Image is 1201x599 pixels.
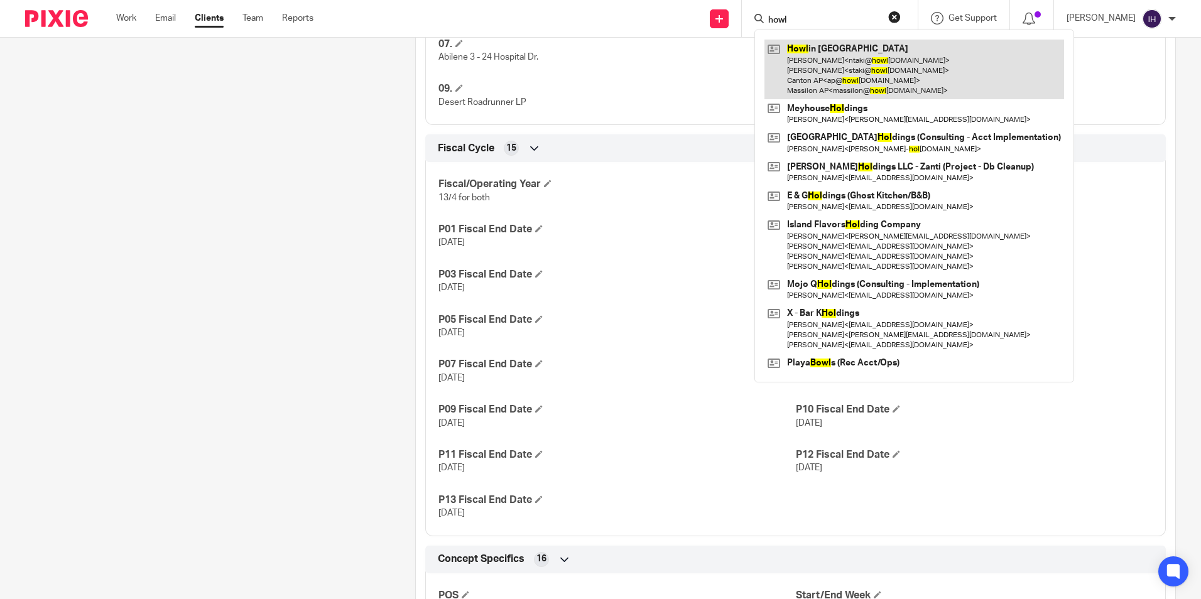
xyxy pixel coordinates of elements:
[242,12,263,24] a: Team
[796,463,822,472] span: [DATE]
[438,53,538,62] span: Abilene 3 - 24 Hospital Dr.
[438,509,465,517] span: [DATE]
[438,313,795,326] h4: P05 Fiscal End Date
[506,142,516,154] span: 15
[438,358,795,371] h4: P07 Fiscal End Date
[438,142,494,155] span: Fiscal Cycle
[438,553,524,566] span: Concept Specifics
[438,283,465,292] span: [DATE]
[796,419,822,428] span: [DATE]
[1067,12,1136,24] p: [PERSON_NAME]
[438,268,795,281] h4: P03 Fiscal End Date
[438,82,795,95] h4: 09.
[25,10,88,27] img: Pixie
[438,403,795,416] h4: P09 Fiscal End Date
[282,12,313,24] a: Reports
[438,374,465,382] span: [DATE]
[438,38,795,51] h4: 07.
[796,448,1153,461] h4: P12 Fiscal End Date
[438,419,465,428] span: [DATE]
[536,553,546,565] span: 16
[155,12,176,24] a: Email
[438,494,795,507] h4: P13 Fiscal End Date
[116,12,136,24] a: Work
[438,193,490,202] span: 13/4 for both
[888,11,901,23] button: Clear
[438,178,795,191] h4: Fiscal/Operating Year
[438,448,795,461] h4: P11 Fiscal End Date
[796,403,1153,416] h4: P10 Fiscal End Date
[438,328,465,337] span: [DATE]
[1142,9,1162,29] img: svg%3E
[438,463,465,472] span: [DATE]
[438,238,465,247] span: [DATE]
[438,223,795,236] h4: P01 Fiscal End Date
[195,12,224,24] a: Clients
[767,15,880,26] input: Search
[948,14,997,23] span: Get Support
[438,98,526,107] span: Desert Roadrunner LP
